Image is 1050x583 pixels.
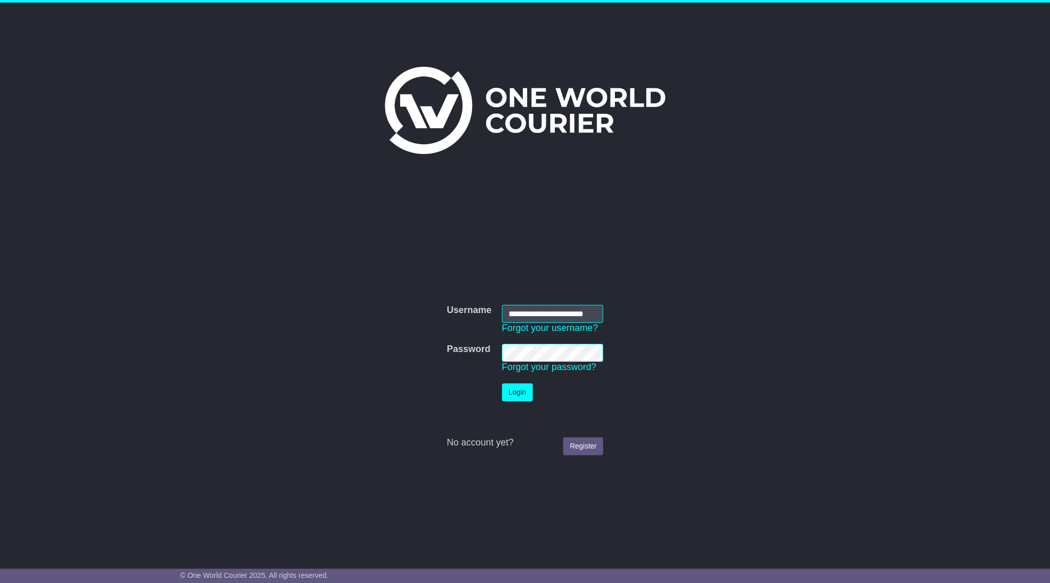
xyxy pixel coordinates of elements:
a: Forgot your password? [502,362,596,372]
button: Login [502,383,533,401]
div: No account yet? [447,437,604,449]
label: Password [447,344,491,355]
a: Forgot your username? [502,323,598,333]
label: Username [447,305,492,316]
span: © One World Courier 2025. All rights reserved. [180,571,329,579]
a: Register [563,437,603,455]
img: One World [385,67,665,154]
